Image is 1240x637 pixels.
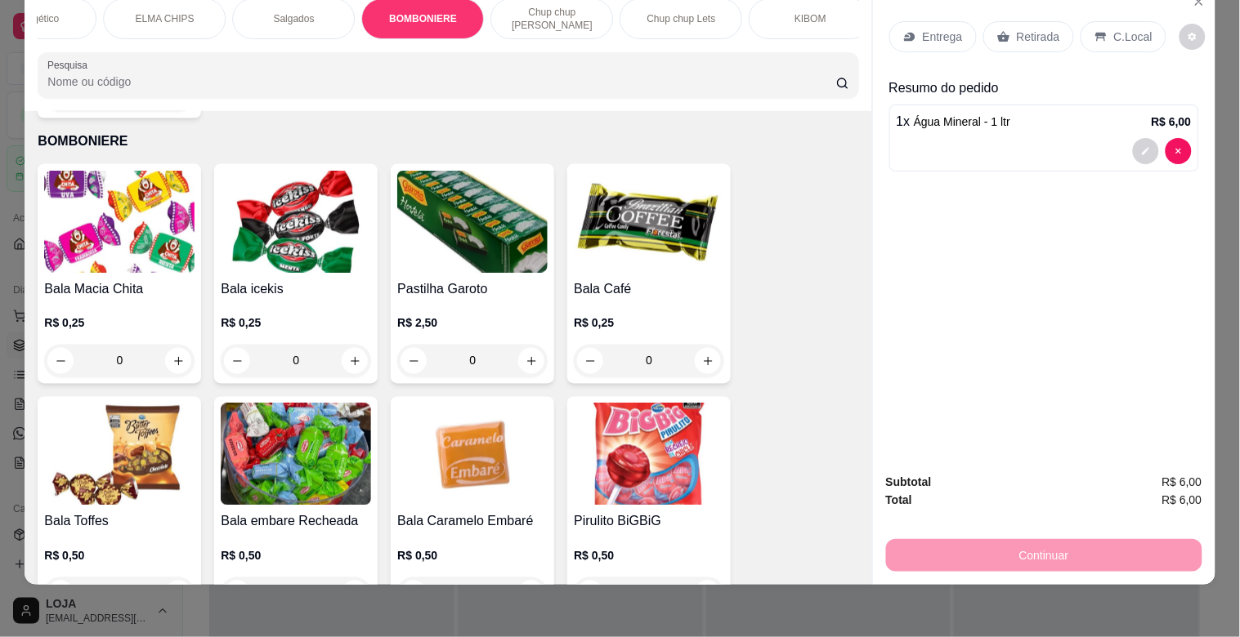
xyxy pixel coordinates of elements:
img: product-image [397,171,548,273]
button: increase-product-quantity [165,348,191,374]
img: product-image [44,171,195,273]
button: decrease-product-quantity [1180,24,1206,50]
p: R$ 0,50 [221,548,371,564]
button: increase-product-quantity [165,581,191,607]
h4: Bala embare Recheada [221,512,371,532]
span: R$ 6,00 [1162,491,1202,509]
button: increase-product-quantity [695,581,721,607]
p: R$ 0,50 [574,548,724,564]
p: R$ 0,25 [574,315,724,332]
p: R$ 0,50 [44,548,195,564]
h4: Bala Caramelo Embaré [397,512,548,532]
h4: Bala icekis [221,279,371,299]
p: BOMBONIERE [38,131,858,151]
img: product-image [397,403,548,506]
p: Salgados [273,12,314,25]
button: increase-product-quantity [518,581,544,607]
strong: Total [886,493,912,506]
button: decrease-product-quantity [224,348,250,374]
button: decrease-product-quantity [1166,138,1192,164]
button: decrease-product-quantity [577,581,603,607]
button: increase-product-quantity [695,348,721,374]
p: R$ 2,50 [397,315,548,332]
img: product-image [221,171,371,273]
img: product-image [574,171,724,273]
input: Pesquisa [47,73,836,90]
p: Entrega [923,29,963,45]
p: R$ 0,25 [221,315,371,332]
h4: Bala Macia Chita [44,279,195,299]
h4: Bala Café [574,279,724,299]
button: decrease-product-quantity [401,581,427,607]
p: Retirada [1017,29,1060,45]
img: product-image [221,403,371,506]
span: R$ 6,00 [1162,473,1202,491]
button: decrease-product-quantity [577,348,603,374]
p: Chup chup [PERSON_NAME] [504,6,599,32]
button: decrease-product-quantity [224,581,250,607]
p: R$ 0,50 [397,548,548,564]
img: product-image [44,403,195,506]
button: decrease-product-quantity [401,348,427,374]
p: BOMBONIERE [389,12,457,25]
h4: Pirulito BiGBiG [574,512,724,532]
strong: Subtotal [886,475,932,488]
label: Pesquisa [47,58,93,72]
button: increase-product-quantity [342,348,368,374]
p: Chup chup Lets [647,12,715,25]
button: decrease-product-quantity [1133,138,1159,164]
p: 1 x [897,112,1011,131]
h4: Pastilha Garoto [397,279,548,299]
button: increase-product-quantity [342,581,368,607]
button: increase-product-quantity [518,348,544,374]
button: decrease-product-quantity [47,348,74,374]
p: R$ 0,25 [44,315,195,332]
p: C.Local [1114,29,1153,45]
img: product-image [574,403,724,506]
p: R$ 6,00 [1152,114,1192,130]
h4: Bala Toffes [44,512,195,532]
p: KIBOM [795,12,826,25]
p: ELMA CHIPS [135,12,194,25]
button: decrease-product-quantity [47,581,74,607]
span: Água Mineral - 1 ltr [914,115,1010,128]
p: Resumo do pedido [889,78,1199,98]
